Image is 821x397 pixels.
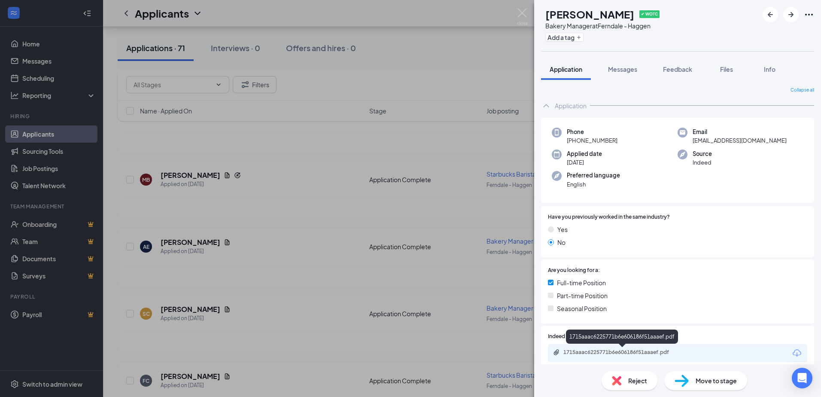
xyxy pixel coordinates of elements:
span: Application [550,65,582,73]
svg: Ellipses [804,9,814,20]
span: Source [693,150,712,158]
span: Seasonal Position [557,304,607,313]
span: Reject [628,376,647,385]
div: 1715aaac6225771b6e606186f51aaaef.pdf [563,349,684,356]
span: Yes [557,225,568,234]
svg: Paperclip [553,349,560,356]
svg: Plus [576,35,581,40]
a: Paperclip1715aaac6225771b6e606186f51aaaef.pdf [553,349,692,357]
span: Part-time Position [557,291,608,300]
span: Indeed [693,158,712,167]
span: Feedback [663,65,692,73]
span: Full-time Position [557,278,606,287]
span: Info [764,65,775,73]
button: PlusAdd a tag [545,33,584,42]
h1: [PERSON_NAME] [545,7,634,21]
div: 1715aaac6225771b6e606186f51aaaef.pdf [566,330,678,344]
svg: Download [792,348,802,358]
span: Messages [608,65,637,73]
span: Indeed Resume [548,333,586,341]
span: Collapse all [791,87,814,94]
span: Move to stage [696,376,737,385]
svg: ArrowLeftNew [765,9,775,20]
svg: ArrowRight [786,9,796,20]
span: No [557,238,566,247]
div: Application [555,101,587,110]
span: Files [720,65,733,73]
svg: ChevronUp [541,101,551,111]
span: English [567,180,620,189]
span: [EMAIL_ADDRESS][DOMAIN_NAME] [693,136,787,145]
div: Bakery Manager at Ferndale - Haggen [545,21,660,30]
span: Have you previously worked in the same industry? [548,213,670,221]
span: [DATE] [567,158,602,167]
button: ArrowLeftNew [763,7,778,22]
span: Applied date [567,150,602,158]
span: ✔ WOTC [639,10,660,18]
div: Open Intercom Messenger [792,368,812,388]
span: [PHONE_NUMBER] [567,136,617,145]
span: Email [693,128,787,136]
span: Preferred language [567,171,620,180]
button: ArrowRight [783,7,799,22]
span: Phone [567,128,617,136]
span: Are you looking for a: [548,266,600,275]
